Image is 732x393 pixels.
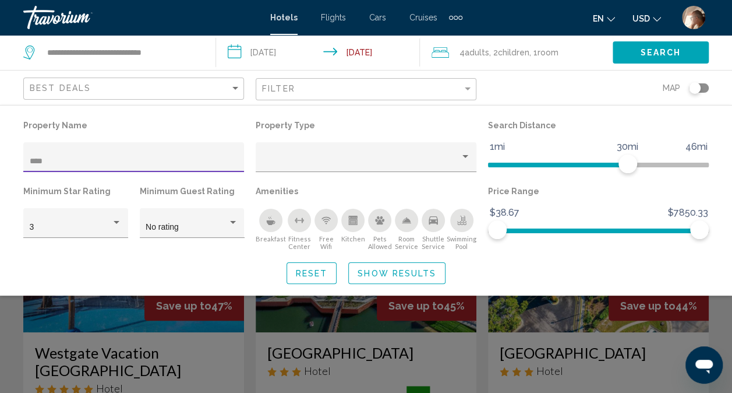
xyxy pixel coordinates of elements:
mat-select: Sort by [30,84,241,94]
button: Free Wifi [313,208,340,251]
button: Toggle map [680,83,709,93]
span: , 2 [489,44,529,61]
p: Search Distance [488,117,709,134]
button: Reset [287,262,337,284]
button: Kitchen [340,208,366,251]
p: Property Type [256,117,476,134]
a: Travorium [23,6,259,29]
p: Amenities [256,183,476,199]
button: Shuttle Service [420,208,447,251]
span: 3 [30,222,34,231]
span: 46mi [684,138,709,156]
button: Search [613,41,709,63]
span: Children [498,48,529,57]
span: Search [641,48,681,58]
button: Swimming Pool [447,208,476,251]
span: Map [663,80,680,96]
button: Fitness Center [286,208,313,251]
mat-select: Property type [262,157,471,166]
p: Property Name [23,117,244,134]
p: Minimum Guest Rating [140,183,245,199]
span: Room Service [393,235,420,250]
p: Minimum Star Rating [23,183,128,199]
button: Show Results [348,262,445,284]
iframe: Button to launch messaging window [685,346,723,384]
button: Check-in date: Sep 26, 2025 Check-out date: Sep 29, 2025 [216,35,420,70]
span: No rating [146,222,179,231]
img: Z [682,6,705,29]
p: Price Range [488,183,709,199]
span: 30mi [615,138,640,156]
button: Filter [256,78,476,101]
button: Room Service [393,208,420,251]
span: Shuttle Service [420,235,447,250]
button: Travelers: 4 adults, 2 children [420,35,613,70]
button: User Menu [678,5,709,30]
span: $7850.33 [666,204,710,222]
span: $38.67 [488,204,521,222]
button: Pets Allowed [366,208,393,251]
span: Pets Allowed [366,235,393,250]
span: Breakfast [256,235,286,243]
span: 1mi [488,138,507,156]
span: Best Deals [30,83,91,93]
span: Show Results [358,269,436,278]
a: Cars [369,13,386,22]
button: Extra navigation items [449,8,462,27]
button: Change currency [632,10,661,27]
span: USD [632,14,650,23]
span: Free Wifi [313,235,340,250]
span: , 1 [529,44,558,61]
button: Change language [593,10,615,27]
span: Swimming Pool [447,235,476,250]
a: Cruises [409,13,437,22]
a: Hotels [270,13,298,22]
span: Fitness Center [286,235,313,250]
span: Reset [296,269,328,278]
span: Kitchen [341,235,365,243]
span: 4 [459,44,489,61]
span: Adults [465,48,489,57]
button: Breakfast [256,208,286,251]
div: Hotel Filters [17,117,715,251]
span: en [593,14,604,23]
span: Room [537,48,558,57]
span: Filter [262,84,295,93]
a: Flights [321,13,346,22]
